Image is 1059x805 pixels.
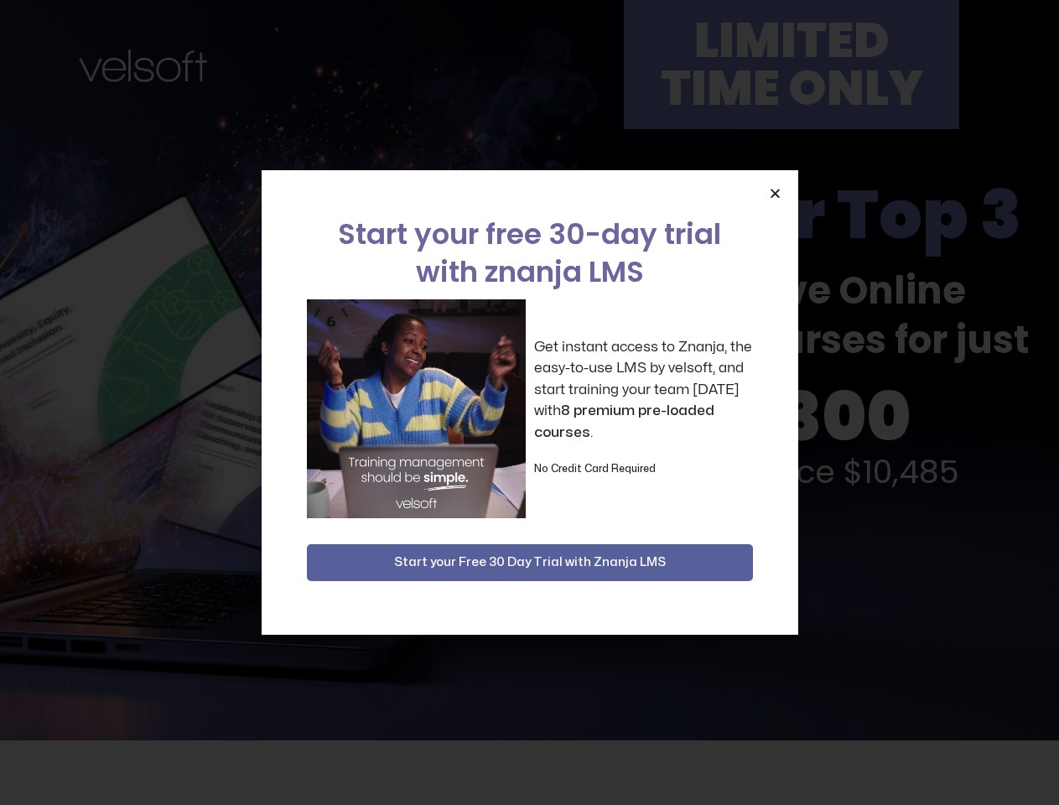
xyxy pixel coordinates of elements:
button: Start your Free 30 Day Trial with Znanja LMS [307,544,753,581]
span: Start your Free 30 Day Trial with Znanja LMS [394,553,666,573]
strong: No Credit Card Required [534,464,656,474]
a: Close [769,187,781,200]
strong: 8 premium pre-loaded courses [534,403,714,439]
img: a woman sitting at her laptop dancing [307,299,526,518]
h2: Start your free 30-day trial with znanja LMS [307,216,753,291]
p: Get instant access to Znanja, the easy-to-use LMS by velsoft, and start training your team [DATE]... [534,336,753,444]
